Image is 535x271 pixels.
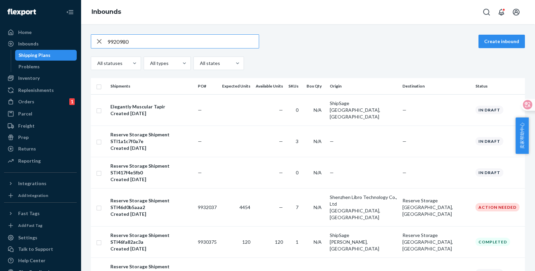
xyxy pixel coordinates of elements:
a: Returns [4,143,77,154]
span: N/A [314,138,322,144]
a: Parcel [4,108,77,119]
div: Add Integration [18,193,48,198]
div: Problems [19,63,40,70]
th: SKUs [286,78,304,94]
span: — [330,138,334,144]
div: Created [DATE] [110,176,192,183]
span: 0 [296,107,298,113]
span: N/A [314,239,322,245]
input: All types [149,60,150,67]
div: In draft [475,106,503,114]
input: All states [199,60,200,67]
a: Freight [4,121,77,131]
div: Created [DATE] [110,245,192,252]
span: N/A [314,107,322,113]
div: Integrations [18,180,46,187]
div: In draft [475,168,503,177]
span: 7 [296,204,298,210]
a: Orders1 [4,96,77,107]
div: Fast Tags [18,210,40,217]
span: — [279,170,283,175]
div: Talk to Support [18,246,53,252]
td: 9932037 [195,188,219,226]
span: [PERSON_NAME], [GEOGRAPHIC_DATA] [330,239,379,251]
div: Completed [475,238,510,246]
th: PO# [195,78,219,94]
a: Inbounds [4,38,77,49]
div: Orders [18,98,34,105]
span: [GEOGRAPHIC_DATA], [GEOGRAPHIC_DATA] [330,107,380,120]
div: Home [18,29,32,36]
div: Inventory [18,75,40,81]
div: Reserve Storage Shipment STI46fa82ac3a [110,232,192,245]
a: Help Center [4,255,77,266]
div: Reserve Storage Shipment STI1a1c7f0a7e [110,131,192,145]
div: Action Needed [475,203,520,211]
a: Home [4,27,77,38]
div: ShipSage [330,100,397,107]
div: Reserve Storage [402,197,470,204]
th: Status [473,78,525,94]
div: Reporting [18,158,41,164]
span: 卖家帮助中心 [515,117,529,154]
div: 1 [69,98,75,105]
span: [GEOGRAPHIC_DATA], [GEOGRAPHIC_DATA] [402,204,453,217]
button: Create inbound [478,35,525,48]
span: — [279,107,283,113]
div: ShipSage [330,232,397,239]
div: Parcel [18,110,32,117]
th: Box Qty [304,78,327,94]
div: Created [DATE] [110,110,192,117]
span: [GEOGRAPHIC_DATA], [GEOGRAPHIC_DATA] [330,208,380,220]
div: Freight [18,123,35,129]
a: Reporting [4,156,77,166]
button: Open account menu [509,5,523,19]
div: Add Fast Tag [18,223,42,228]
span: 120 [242,239,250,245]
div: Reserve Storage Shipment STI46d0b5aaa2 [110,197,192,211]
a: Problems [15,61,77,72]
a: Add Fast Tag [4,222,77,230]
th: Origin [327,78,400,94]
a: Prep [4,132,77,143]
span: [GEOGRAPHIC_DATA], [GEOGRAPHIC_DATA] [402,239,453,251]
th: Destination [400,78,473,94]
div: Returns [18,145,36,152]
div: Inbounds [18,40,39,47]
div: Created [DATE] [110,211,192,217]
button: Integrations [4,178,77,189]
div: Shenzhen Libro Technology Co., Ltd [330,194,397,207]
span: — [198,107,202,113]
th: Shipments [108,78,195,94]
div: Prep [18,134,29,141]
a: Add Integration [4,192,77,200]
span: — [198,138,202,144]
div: Replenishments [18,87,54,94]
img: Flexport logo [7,9,36,15]
span: — [279,204,283,210]
span: 120 [275,239,283,245]
span: N/A [314,204,322,210]
div: Shipping Plans [19,52,50,59]
span: — [198,170,202,175]
input: Search inbounds by name, destination, msku... [107,35,259,48]
th: Expected Units [219,78,253,94]
div: Elegantly Muscular Tapir [110,103,192,110]
ol: breadcrumbs [86,2,127,22]
span: — [402,138,406,144]
span: — [279,138,283,144]
span: 1 [296,239,298,245]
a: Settings [4,232,77,243]
span: — [402,107,406,113]
span: — [330,170,334,175]
button: Close Navigation [63,5,77,19]
span: N/A [314,170,322,175]
div: Settings [18,234,37,241]
div: Created [DATE] [110,145,192,151]
a: Talk to Support [4,244,77,255]
div: In draft [475,137,503,145]
a: Replenishments [4,85,77,96]
div: Reserve Storage [402,232,470,239]
td: 9930375 [195,226,219,258]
